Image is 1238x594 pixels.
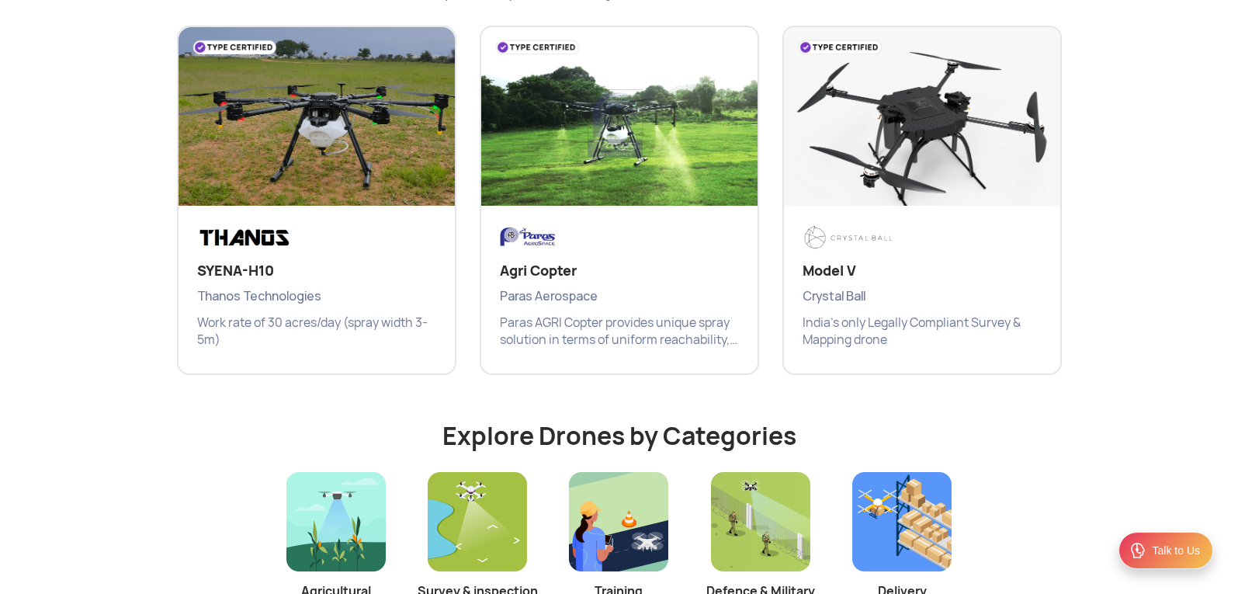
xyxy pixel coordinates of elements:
img: Drone Image [481,27,758,221]
span: Thanos Technologies [197,287,436,307]
div: Talk to Us [1153,543,1200,558]
p: Work rate of 30 acres/day (spray width 3-5m) [197,314,436,349]
a: Drone ImageBrand LogoAgri CopterParas AerospaceParas AGRI Copter provides unique spray solution i... [480,26,759,375]
img: Defence & Military [711,472,810,571]
img: Training [569,472,668,571]
a: Drone ImageBrand LogoSYENA-H10Thanos TechnologiesWork rate of 30 acres/day (spray width 3-5m) [177,26,456,375]
img: Drone Image [784,27,1060,221]
img: Agricultural [286,472,386,571]
h3: Agri Copter [500,262,739,280]
img: ic_Support.svg [1129,541,1147,560]
img: Delivery [852,472,952,571]
img: Drone Image [179,27,455,221]
span: Crystal Ball [803,287,1042,307]
h3: SYENA-H10 [197,262,436,280]
img: Brand Logo [197,224,292,250]
h3: Model V [803,262,1042,280]
img: Brand Logo [500,224,595,250]
p: India's only Legally Compliant Survey & Mapping drone [803,314,1042,349]
img: Survey & inspection [428,472,527,571]
a: Drone ImageBrand LogoModel VCrystal BallIndia's only Legally Compliant Survey & Mapping drone [782,26,1062,375]
p: Paras AGRI Copter provides unique spray solution in terms of uniform reachability, multiple terra... [500,314,739,349]
img: Brand Logo [803,224,897,250]
h3: Explore Drones by Categories [177,424,1062,449]
span: Paras Aerospace [500,287,739,307]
